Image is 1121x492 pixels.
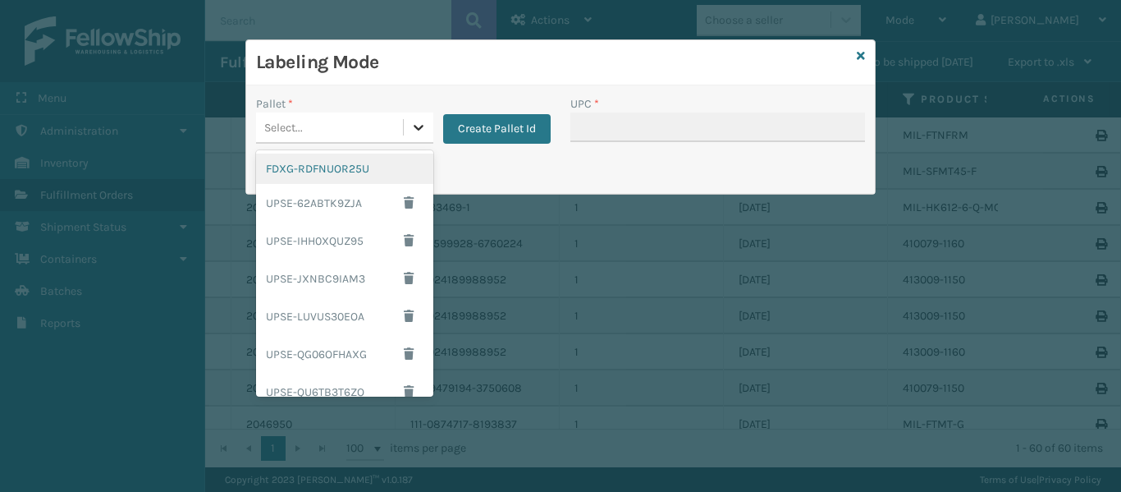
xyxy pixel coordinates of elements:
div: UPSE-JXNBC9IAM3 [256,260,433,297]
div: UPSE-QU6TB3T6ZO [256,373,433,411]
h3: Labeling Mode [256,50,850,75]
label: Pallet [256,95,293,113]
div: UPSE-LUVUS30EOA [256,297,433,335]
label: UPC [570,95,599,113]
div: UPSE-QG06OFHAXG [256,335,433,373]
div: FDXG-RDFNUOR25U [256,154,433,184]
div: Select... [264,119,303,136]
div: UPSE-IHH0XQUZ95 [256,222,433,260]
button: Create Pallet Id [443,114,551,144]
div: UPSE-62ABTK9ZJA [256,184,433,222]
